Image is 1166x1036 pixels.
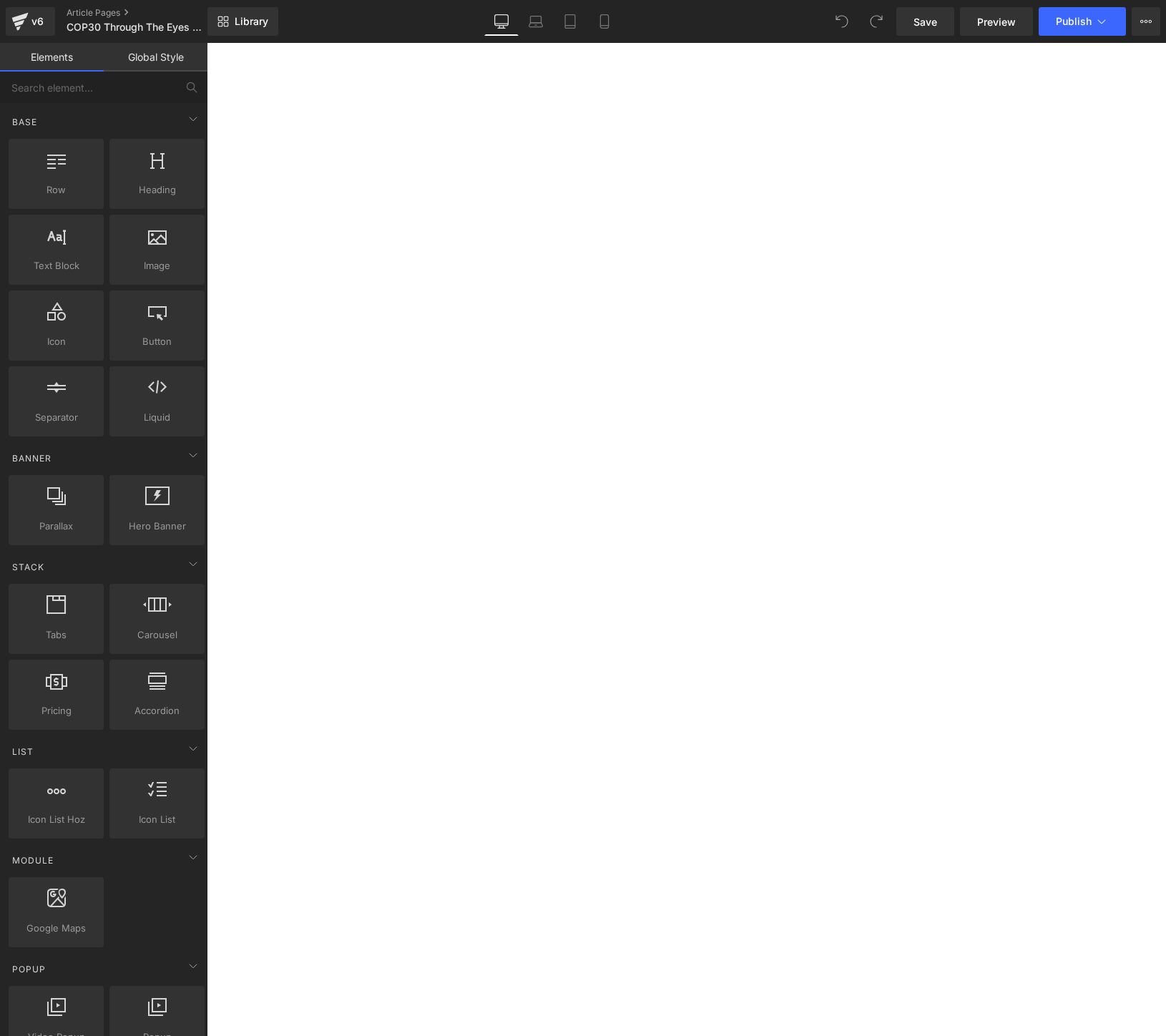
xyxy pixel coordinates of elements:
[114,410,200,425] span: Liquid
[29,12,46,31] div: v6
[13,519,99,534] span: Parallax
[1056,16,1092,27] span: Publish
[553,7,587,36] a: Tablet
[1039,7,1126,36] button: Publish
[587,7,622,36] a: Mobile
[862,7,891,36] button: Redo
[11,115,39,129] span: Base
[114,334,200,349] span: Button
[104,43,207,72] a: Global Style
[114,627,200,642] span: Carousel
[977,14,1016,29] span: Preview
[11,962,47,976] span: Popup
[114,703,200,718] span: Accordion
[11,451,53,465] span: Banner
[960,7,1033,36] a: Preview
[67,21,204,33] span: COP30 Through The Eyes Of Indigenous Peoples
[484,7,519,36] a: Desktop
[114,519,200,534] span: Hero Banner
[11,854,55,867] span: Module
[114,812,200,827] span: Icon List
[828,7,856,36] button: Undo
[67,7,231,19] a: Article Pages
[11,745,35,758] span: List
[6,7,55,36] a: v6
[13,812,99,827] span: Icon List Hoz
[13,410,99,425] span: Separator
[13,334,99,349] span: Icon
[13,182,99,197] span: Row
[207,7,278,36] a: New Library
[913,14,937,29] span: Save
[519,7,553,36] a: Laptop
[13,703,99,718] span: Pricing
[235,15,268,28] span: Library
[1132,7,1160,36] button: More
[114,258,200,273] span: Image
[13,627,99,642] span: Tabs
[11,560,46,574] span: Stack
[13,258,99,273] span: Text Block
[114,182,200,197] span: Heading
[13,921,99,936] span: Google Maps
